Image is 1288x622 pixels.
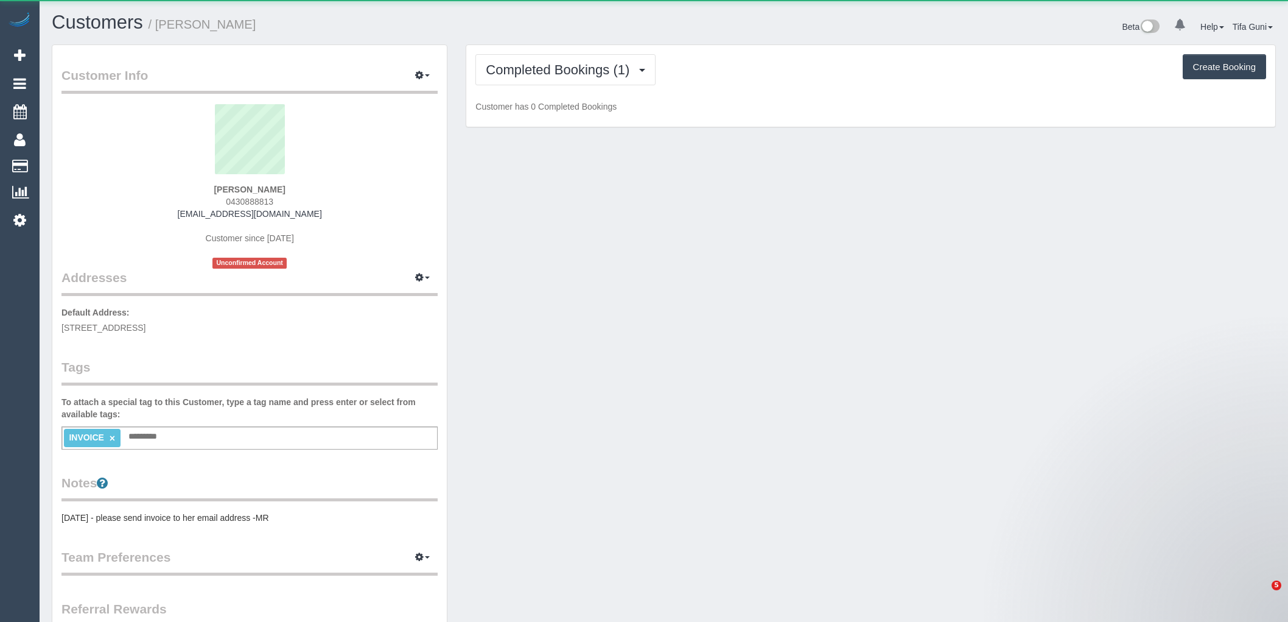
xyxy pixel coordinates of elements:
[149,18,256,31] small: / [PERSON_NAME]
[475,54,656,85] button: Completed Bookings (1)
[52,12,143,33] a: Customers
[61,548,438,576] legend: Team Preferences
[61,66,438,94] legend: Customer Info
[206,233,294,243] span: Customer since [DATE]
[1233,22,1273,32] a: Tifa Guni
[69,433,104,442] span: INVOICE
[1183,54,1266,80] button: Create Booking
[7,12,32,29] img: Automaid Logo
[110,433,115,444] a: ×
[61,474,438,501] legend: Notes
[1272,581,1281,590] span: 5
[61,396,438,420] label: To attach a special tag to this Customer, type a tag name and press enter or select from availabl...
[1247,581,1276,610] iframe: Intercom live chat
[61,306,130,319] label: Default Address:
[475,101,1266,113] p: Customer has 0 Completed Bookings
[1200,22,1224,32] a: Help
[212,258,287,268] span: Unconfirmed Account
[486,62,635,77] span: Completed Bookings (1)
[1139,19,1160,35] img: New interface
[61,323,145,333] span: [STREET_ADDRESS]
[226,197,273,207] span: 0430888813
[61,358,438,386] legend: Tags
[61,512,438,524] pre: [DATE] - please send invoice to her email address -MR
[178,209,322,219] a: [EMAIL_ADDRESS][DOMAIN_NAME]
[1122,22,1160,32] a: Beta
[214,185,285,194] strong: [PERSON_NAME]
